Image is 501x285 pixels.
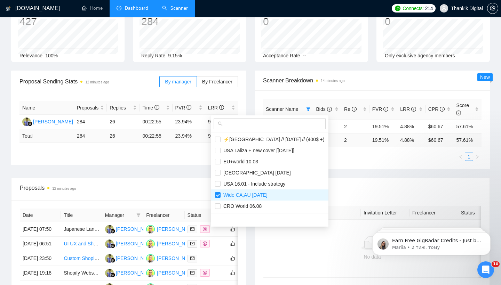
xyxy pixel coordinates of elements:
[400,106,416,112] span: LRR
[140,115,172,129] td: 00:22:55
[110,243,115,248] img: gigradar-bm.png
[403,5,423,12] span: Connects:
[82,5,103,11] a: homeHome
[105,239,114,248] img: AD
[395,6,400,11] img: upwork-logo.png
[110,104,132,112] span: Replies
[305,104,312,114] span: filter
[409,206,458,220] th: Freelancer
[143,209,184,222] th: Freelancer
[20,251,61,266] td: [DATE] 23:50
[263,76,482,85] span: Scanner Breakdown
[369,120,398,133] td: 19.51%
[157,254,197,262] div: [PERSON_NAME]
[208,105,224,111] span: LRR
[442,6,446,11] span: user
[344,106,357,112] span: Re
[465,153,473,161] li: 1
[190,242,194,246] span: mail
[33,118,73,125] div: [PERSON_NAME]
[229,269,237,277] button: like
[213,148,221,157] li: Previous Page
[362,218,501,266] iframe: Intercom notifications повідомлення
[157,225,197,233] div: [PERSON_NAME]
[341,133,369,147] td: 2
[426,120,454,133] td: $60.67
[313,120,341,133] td: 41
[459,155,463,159] span: left
[116,225,156,233] div: [PERSON_NAME]
[27,121,32,126] img: gigradar-bm.png
[221,148,230,157] li: 1
[205,115,238,129] td: 9.15%
[45,53,58,58] span: 100%
[473,153,482,161] li: Next Page
[20,209,61,222] th: Date
[19,129,74,143] td: Total
[203,242,207,246] span: dollar
[140,129,172,143] td: 00:22:55
[146,226,197,231] a: DK[PERSON_NAME]
[456,111,461,115] span: info-circle
[85,80,109,84] time: 12 minutes ago
[20,184,129,195] div: Proposals
[116,254,156,262] div: [PERSON_NAME]
[440,107,445,112] span: info-circle
[105,255,156,261] a: AD[PERSON_NAME]
[492,261,500,267] span: 10
[116,240,156,247] div: [PERSON_NAME]
[190,227,194,231] span: mail
[229,254,237,262] button: like
[217,210,224,220] span: filter
[141,53,165,58] span: Reply Rate
[263,133,313,147] td: Total
[175,105,192,111] span: PVR
[230,226,235,232] span: like
[146,270,197,275] a: DK[PERSON_NAME]
[316,106,332,112] span: Bids
[303,53,306,58] span: --
[352,107,357,112] span: info-circle
[105,225,114,234] img: AD
[173,129,205,143] td: 23.94 %
[146,225,155,234] img: DK
[135,210,142,220] span: filter
[230,148,238,157] li: Next Page
[168,53,182,58] span: 9.15%
[117,6,121,10] span: dashboard
[20,266,61,280] td: [DATE] 19:18
[487,6,498,11] a: setting
[230,241,235,246] span: like
[215,150,219,155] span: left
[266,106,298,112] span: Scanner Name
[397,120,426,133] td: 4.88%
[190,271,194,275] span: mail
[146,269,155,277] img: DK
[230,255,235,261] span: like
[107,115,140,129] td: 26
[456,153,465,161] li: Previous Page
[6,3,11,14] img: logo
[190,256,194,260] span: mail
[146,254,155,263] img: DK
[61,266,102,280] td: Shopify Website Development for Restaurant
[105,241,156,246] a: AD[PERSON_NAME]
[480,74,490,80] span: New
[219,213,223,217] span: filter
[110,272,115,277] img: gigradar-bm.png
[205,129,238,143] td: 9.15 %
[77,104,99,112] span: Proposals
[203,227,207,231] span: dollar
[263,184,481,192] span: Invitations
[369,133,398,147] td: 19.51 %
[269,253,476,261] div: No data
[475,155,479,159] span: right
[64,255,196,261] a: Custom Shopify Website Development for Apparel Print Shop
[263,53,300,58] span: Acceptance Rate
[64,241,119,246] a: UI UX and Shopify expert
[453,120,482,133] td: 57.61%
[385,53,455,58] span: Only exclusive agency members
